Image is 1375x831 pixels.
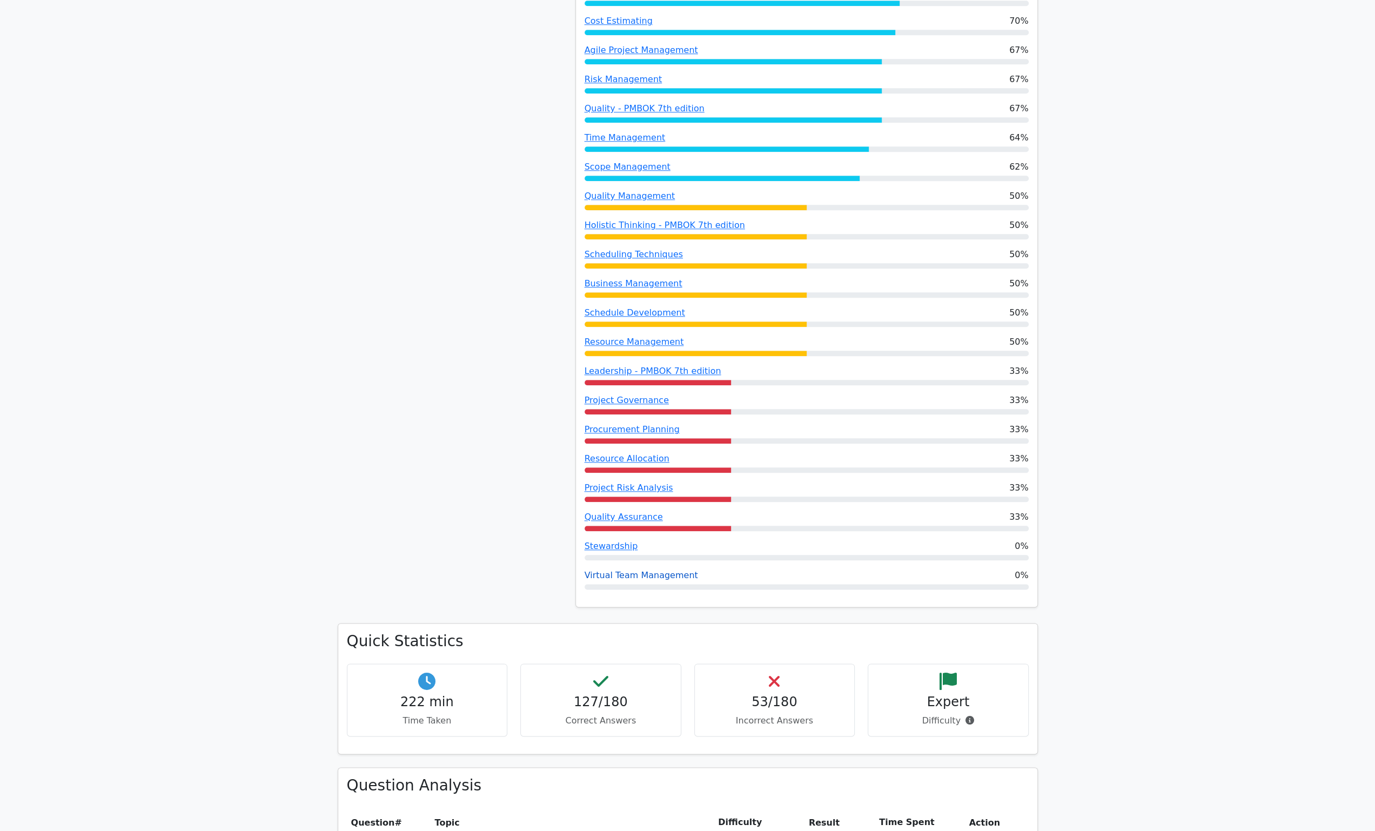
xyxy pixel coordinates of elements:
h4: 222 min [356,694,499,710]
a: Schedule Development [585,307,685,318]
span: 0% [1015,540,1028,553]
span: 64% [1009,131,1029,144]
a: Stewardship [585,541,638,551]
span: 70% [1009,15,1029,28]
p: Correct Answers [529,714,672,727]
p: Time Taken [356,714,499,727]
span: 33% [1009,365,1029,378]
span: 67% [1009,102,1029,115]
h4: Expert [877,694,1019,710]
a: Resource Allocation [585,453,669,464]
span: 67% [1009,73,1029,86]
a: Resource Management [585,337,684,347]
h4: 127/180 [529,694,672,710]
span: 33% [1009,511,1029,524]
span: 62% [1009,160,1029,173]
span: 50% [1009,336,1029,349]
a: Cost Estimating [585,16,653,26]
a: Quality - PMBOK 7th edition [585,103,705,113]
p: Difficulty [877,714,1019,727]
a: Holistic Thinking - PMBOK 7th edition [585,220,745,230]
h4: 53/180 [703,694,846,710]
span: 33% [1009,394,1029,407]
span: 33% [1009,452,1029,465]
a: Business Management [585,278,682,289]
span: 50% [1009,248,1029,261]
span: 50% [1009,277,1029,290]
a: Scope Management [585,162,670,172]
span: 33% [1009,423,1029,436]
p: Incorrect Answers [703,714,846,727]
a: Procurement Planning [585,424,680,434]
span: 50% [1009,190,1029,203]
h3: Quick Statistics [347,632,1029,651]
a: Quality Management [585,191,675,201]
a: Time Management [585,132,666,143]
span: 50% [1009,306,1029,319]
h3: Question Analysis [347,776,1029,795]
a: Virtual Team Management [585,570,698,580]
a: Scheduling Techniques [585,249,683,259]
span: 33% [1009,481,1029,494]
a: Leadership - PMBOK 7th edition [585,366,721,376]
a: Quality Assurance [585,512,663,522]
a: Project Risk Analysis [585,482,673,493]
span: 50% [1009,219,1029,232]
span: 67% [1009,44,1029,57]
a: Project Governance [585,395,669,405]
a: Agile Project Management [585,45,698,55]
span: Question [351,817,395,828]
span: 0% [1015,569,1028,582]
a: Risk Management [585,74,662,84]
